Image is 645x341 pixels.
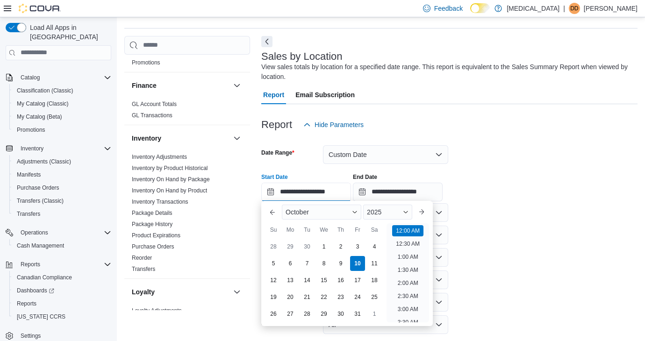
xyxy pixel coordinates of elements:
div: Su [266,222,281,237]
div: View sales totals by location for a specified date range. This report is equivalent to the Sales ... [261,62,633,82]
div: day-2 [333,239,348,254]
div: day-23 [333,290,348,305]
button: Inventory [17,143,47,154]
button: Purchase Orders [9,181,115,194]
div: day-27 [283,306,298,321]
button: Open list of options [435,254,443,261]
button: Catalog [2,71,115,84]
button: Inventory [231,133,243,144]
li: 1:00 AM [394,251,422,263]
button: Loyalty [231,286,243,298]
div: Button. Open the month selector. October is currently selected. [282,205,361,220]
span: Transfers [132,265,155,273]
a: Dashboards [13,285,58,296]
span: Inventory [17,143,111,154]
span: Package History [132,220,172,228]
a: Purchase Orders [13,182,63,193]
span: Promotions [13,124,111,135]
div: day-28 [300,306,315,321]
a: Adjustments (Classic) [13,156,75,167]
div: day-14 [300,273,315,288]
div: Th [333,222,348,237]
span: Reorder [132,254,152,262]
span: Adjustments (Classic) [13,156,111,167]
a: GL Account Totals [132,101,177,107]
button: Classification (Classic) [9,84,115,97]
a: Transfers [132,266,155,272]
div: day-30 [300,239,315,254]
a: Inventory Transactions [132,199,188,205]
span: Catalog [17,72,111,83]
div: day-22 [316,290,331,305]
button: Next month [414,205,429,220]
button: Hide Parameters [300,115,367,134]
button: Finance [231,80,243,91]
div: Fr [350,222,365,237]
span: Transfers (Classic) [13,195,111,206]
span: Transfers [17,210,40,218]
span: Inventory On Hand by Product [132,187,207,194]
button: Reports [9,297,115,310]
span: Hide Parameters [315,120,364,129]
a: Promotions [132,59,160,66]
span: Inventory On Hand by Package [132,176,210,183]
h3: Sales by Location [261,51,343,62]
h3: Report [261,119,292,130]
span: Classification (Classic) [13,85,111,96]
div: day-28 [266,239,281,254]
div: day-29 [316,306,331,321]
li: 12:30 AM [392,238,423,249]
div: day-5 [266,256,281,271]
button: Finance [132,81,229,90]
div: day-6 [283,256,298,271]
div: Inventory [124,151,250,278]
span: Washington CCRS [13,311,111,322]
button: Next [261,36,272,47]
div: day-3 [350,239,365,254]
div: Sa [367,222,382,237]
li: 3:30 AM [394,317,422,328]
a: Promotion Details [132,48,176,55]
span: Classification (Classic) [17,87,73,94]
span: Purchase Orders [13,182,111,193]
a: GL Transactions [132,112,172,119]
span: Reports [17,259,111,270]
div: day-31 [350,306,365,321]
li: 2:30 AM [394,291,422,302]
div: day-8 [316,256,331,271]
button: Custom Date [323,145,448,164]
div: day-20 [283,290,298,305]
span: Canadian Compliance [17,274,72,281]
span: Inventory Adjustments [132,153,187,161]
div: Tu [300,222,315,237]
div: We [316,222,331,237]
div: day-10 [350,256,365,271]
h3: Loyalty [132,287,155,297]
div: day-25 [367,290,382,305]
span: October [286,208,309,216]
li: 1:30 AM [394,264,422,276]
button: Manifests [9,168,115,181]
button: Previous Month [265,205,280,220]
span: Email Subscription [295,85,355,104]
button: My Catalog (Beta) [9,110,115,123]
a: [US_STATE] CCRS [13,311,69,322]
div: day-30 [333,306,348,321]
button: Open list of options [435,209,443,216]
span: Load All Apps in [GEOGRAPHIC_DATA] [26,23,111,42]
span: Inventory Transactions [132,198,188,206]
button: Transfers (Classic) [9,194,115,207]
button: My Catalog (Classic) [9,97,115,110]
span: Purchase Orders [17,184,59,192]
span: GL Account Totals [132,100,177,108]
h3: Inventory [132,134,161,143]
span: Dashboards [17,287,54,294]
div: day-13 [283,273,298,288]
button: Promotions [9,123,115,136]
span: Dashboards [13,285,111,296]
a: Cash Management [13,240,68,251]
span: Dd [570,3,578,14]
